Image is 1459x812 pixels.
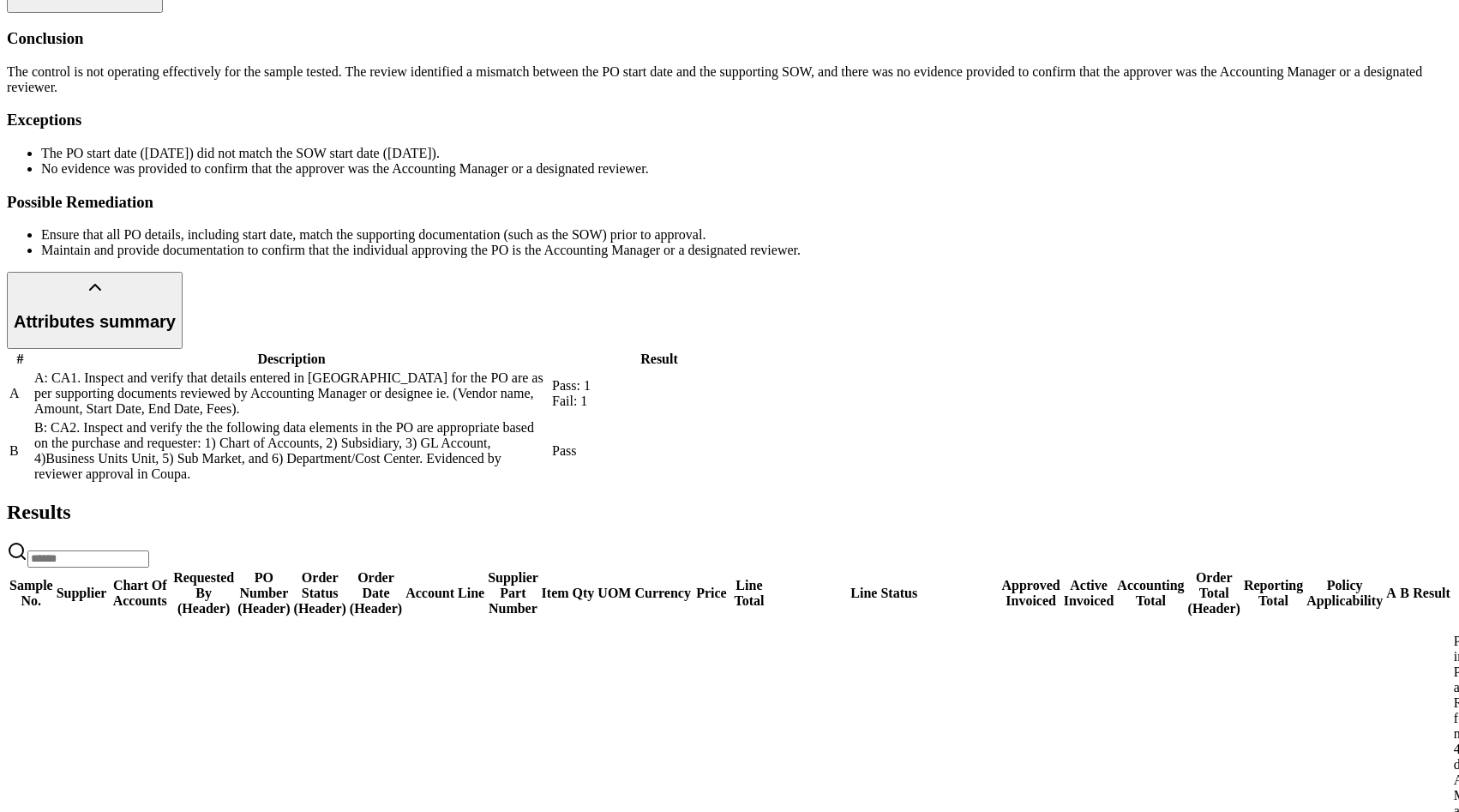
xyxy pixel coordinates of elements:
[41,161,1452,177] li: No evidence was provided to confirm that the approver was the Accounting Manager or a designated ...
[487,569,538,617] th: Supplier Part Number
[172,569,235,617] th: Requested By (Header)
[769,569,1000,617] th: Line Status
[7,501,1452,524] h2: Results
[552,443,576,458] span: Pass
[7,64,1452,95] p: The control is not operating effectively for the sample tested. The review identified a mismatch ...
[33,351,549,368] th: Description
[34,420,549,482] div: B: CA2. Inspect and verify the the following data elements in the PO are appropriate based on the...
[552,378,591,393] span: Pass: 1
[1385,569,1397,617] th: A
[1243,569,1304,617] th: Reporting Total
[9,370,32,418] td: A
[572,569,596,617] th: Qty
[349,569,403,617] th: Order Date (Header)
[1306,569,1384,617] th: Policy Applicability
[9,351,32,368] th: #
[693,569,729,617] th: Price
[1063,569,1115,617] th: Active Invoiced
[551,351,767,368] th: Result
[41,146,1452,161] li: The PO start date ([DATE]) did not match the SOW start date ([DATE]).
[1412,569,1451,617] th: Result
[56,569,108,617] th: Supplier
[293,569,347,617] th: Order Status (Header)
[41,227,1452,243] li: Ensure that all PO details, including start date, match the supporting documentation (such as the...
[9,569,54,617] th: Sample No.
[41,243,1452,258] li: Maintain and provide documentation to confirm that the individual approving the PO is the Account...
[541,569,570,617] th: Item
[633,569,691,617] th: Currency
[552,394,587,408] span: Fail: 1
[9,419,32,483] td: B
[457,569,485,617] th: Line
[1001,569,1061,617] th: Approved Invoiced
[14,312,176,332] h2: Attributes summary
[1399,569,1411,617] th: B
[405,569,455,617] th: Account
[7,29,1452,48] h3: Conclusion
[7,111,1452,129] h3: Exceptions
[597,569,632,617] th: UOM
[1187,569,1241,617] th: Order Total (Header)
[237,569,291,617] th: PO Number (Header)
[1116,569,1185,617] th: Accounting Total
[7,193,1452,212] h3: Possible Remediation
[731,569,767,617] th: Line Total
[109,569,171,617] th: Chart Of Accounts
[34,370,549,417] div: A: CA1. Inspect and verify that details entered in [GEOGRAPHIC_DATA] for the PO are as per suppor...
[7,272,183,348] button: Attributes summary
